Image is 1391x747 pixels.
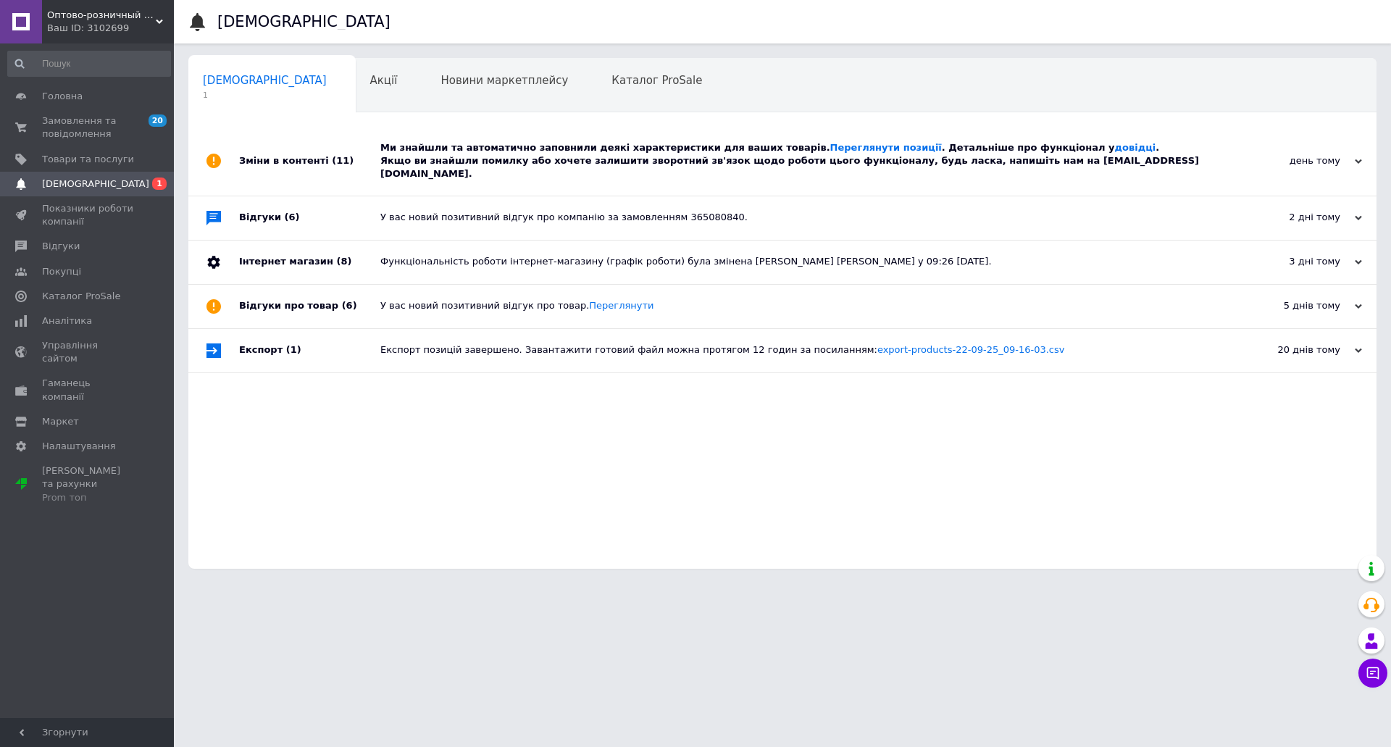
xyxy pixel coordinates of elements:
span: [DEMOGRAPHIC_DATA] [42,178,149,191]
span: Новини маркетплейсу [440,74,568,87]
span: Замовлення та повідомлення [42,114,134,141]
span: (11) [332,155,354,166]
div: Експорт [239,329,380,372]
span: Товари та послуги [42,153,134,166]
div: день тому [1217,154,1362,167]
div: У вас новий позитивний відгук про товар. [380,299,1217,312]
span: 1 [203,90,327,101]
span: Налаштування [42,440,116,453]
span: Показники роботи компанії [42,202,134,228]
span: Аналітика [42,314,92,327]
div: Prom топ [42,491,134,504]
span: (6) [285,212,300,222]
span: Акції [370,74,398,87]
span: 1 [152,178,167,190]
a: Переглянути [589,300,653,311]
input: Пошук [7,51,171,77]
div: Зміни в контенті [239,127,380,196]
span: Управління сайтом [42,339,134,365]
span: (8) [336,256,351,267]
span: Головна [42,90,83,103]
span: Каталог ProSale [42,290,120,303]
a: довідці [1115,142,1156,153]
div: Ваш ID: 3102699 [47,22,174,35]
div: Відгуки про товар [239,285,380,328]
span: Відгуки [42,240,80,253]
a: export-products-22-09-25_09-16-03.csv [877,344,1065,355]
a: Переглянути позиції [830,142,942,153]
span: Покупці [42,265,81,278]
div: 20 днів тому [1217,343,1362,356]
div: 5 днів тому [1217,299,1362,312]
div: У вас новий позитивний відгук про компанію за замовленням 365080840. [380,211,1217,224]
span: [DEMOGRAPHIC_DATA] [203,74,327,87]
button: Чат з покупцем [1358,659,1387,688]
span: Маркет [42,415,79,428]
h1: [DEMOGRAPHIC_DATA] [217,13,390,30]
div: 3 дні тому [1217,255,1362,268]
span: Гаманець компанії [42,377,134,403]
div: Ми знайшли та автоматично заповнили деякі характеристики для ваших товарів. . Детальніше про функ... [380,141,1217,181]
span: (6) [342,300,357,311]
div: 2 дні тому [1217,211,1362,224]
span: Оптово-розничный интернет магазин "Косметика ОПТ" [47,9,156,22]
span: [PERSON_NAME] та рахунки [42,464,134,504]
div: Функціональність роботи інтернет-магазину (графік роботи) була змінена [PERSON_NAME] [PERSON_NAME... [380,255,1217,268]
div: Експорт позицій завершено. Завантажити готовий файл можна протягом 12 годин за посиланням: [380,343,1217,356]
span: 20 [149,114,167,127]
span: (1) [286,344,301,355]
div: Відгуки [239,196,380,240]
div: Інтернет магазин [239,241,380,284]
span: Каталог ProSale [611,74,702,87]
